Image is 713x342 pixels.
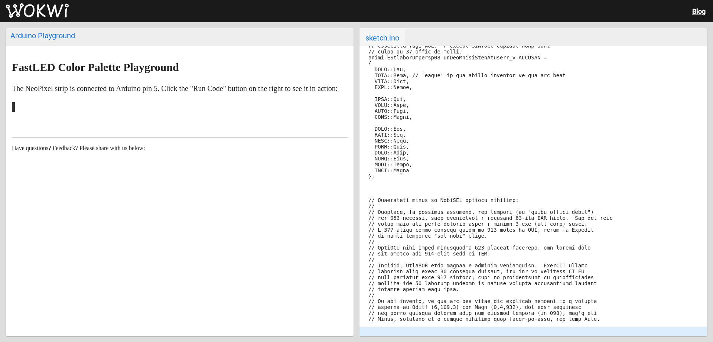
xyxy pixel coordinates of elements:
a: Blog [692,7,706,15]
p: The NeoPixel strip is connected to Arduino pin 5. Click the "Run Code" button on the right to see... [12,82,348,94]
span: sketch.ino [359,28,405,46]
h2: FastLED Color Palette Playground [12,61,348,73]
span: Have questions? Feedback? Please share with us below: [12,145,145,151]
div: Arduino Playground [10,31,349,40]
img: Wokwi [6,3,69,18]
